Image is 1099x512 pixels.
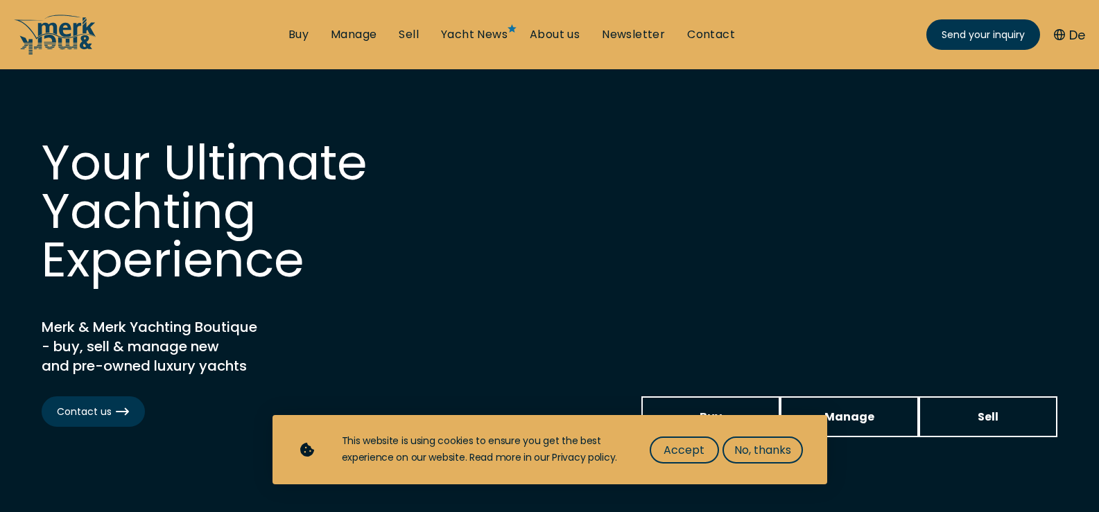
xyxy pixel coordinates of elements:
[288,27,309,42] a: Buy
[331,27,377,42] a: Manage
[664,441,704,459] span: Accept
[399,27,419,42] a: Sell
[342,433,622,466] div: This website is using cookies to ensure you get the best experience on our website. Read more in ...
[687,27,735,42] a: Contact
[552,450,615,464] a: Privacy policy
[57,405,130,419] span: Contact us
[441,27,508,42] a: Yacht News
[919,396,1057,437] a: Sell
[530,27,580,42] a: About us
[641,396,780,437] a: Buy
[42,139,458,284] h1: Your Ultimate Yachting Experience
[700,408,722,425] span: Buy
[926,19,1040,50] a: Send your inquiry
[602,27,665,42] a: Newsletter
[734,441,791,459] span: No, thanks
[722,436,803,464] button: No, thanks
[942,28,1025,42] span: Send your inquiry
[650,436,719,464] button: Accept
[1054,26,1085,44] button: De
[42,396,145,427] a: Contact us
[780,396,919,437] a: Manage
[824,408,874,425] span: Manage
[978,408,998,425] span: Sell
[42,317,388,376] h2: Merk & Merk Yachting Boutique - buy, sell & manage new and pre-owned luxury yachts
